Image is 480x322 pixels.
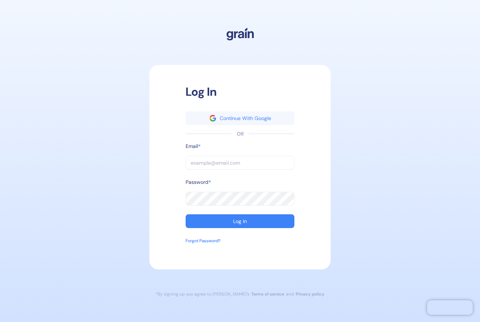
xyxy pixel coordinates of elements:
div: Log In [186,83,294,100]
div: and [286,291,294,297]
label: Password [186,178,208,186]
div: Continue With Google [220,116,271,121]
div: Forgot Password? [186,238,220,244]
div: *By signing up you agree to [PERSON_NAME]’s [156,291,249,297]
button: googleContinue With Google [186,111,294,125]
label: Email [186,143,198,150]
button: Forgot Password? [186,238,220,251]
img: google [210,115,216,121]
img: logo [221,25,259,43]
iframe: Chatra live chat [427,300,473,315]
a: Terms of service [251,291,284,297]
div: Log In [233,219,247,224]
button: Log In [186,214,294,228]
input: example@email.com [186,156,294,170]
div: OR [237,130,244,138]
a: Privacy policy. [296,291,325,297]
